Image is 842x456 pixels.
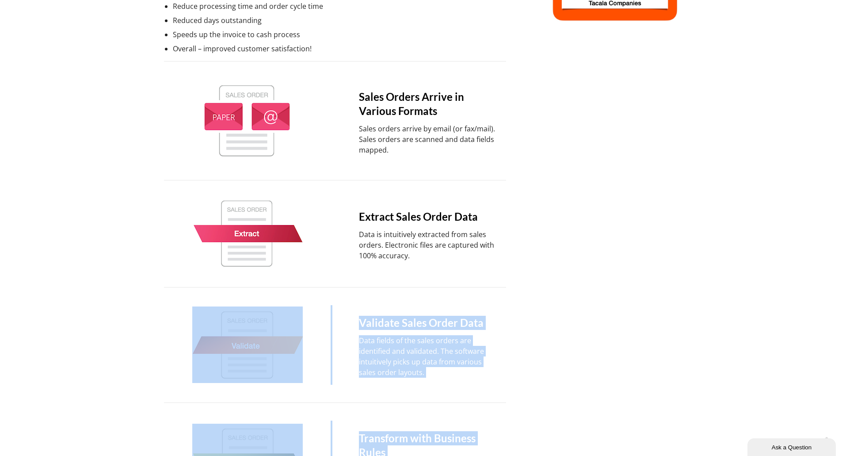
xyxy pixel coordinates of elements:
[359,229,500,261] p: Data is intuitively extracted from sales orders. Electronic files are captured with 100% accuracy.
[359,123,500,155] p: Sales orders arrive by email (or fax/mail). Sales orders are scanned and data fields mapped.
[173,29,506,40] li: Speeds up the invoice to cash process
[747,437,838,456] iframe: chat widget
[173,15,506,26] li: Reduced days outstanding
[173,1,506,11] li: Reduce processing time and order cycle time
[173,43,506,54] li: Overall – improved customer satisfaction!
[359,210,500,224] h4: Extract Sales Order Data
[203,83,292,159] img: sales order automation
[359,90,500,118] h4: Sales Orders Arrive in Various Formats
[192,198,303,269] img: sales order automation - extract data
[192,307,303,383] img: sales order automation - validate data
[359,335,500,378] p: Data fields of the sales orders are identified and validated. The software intuitively picks up d...
[359,316,500,330] h4: Validate Sales Order Data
